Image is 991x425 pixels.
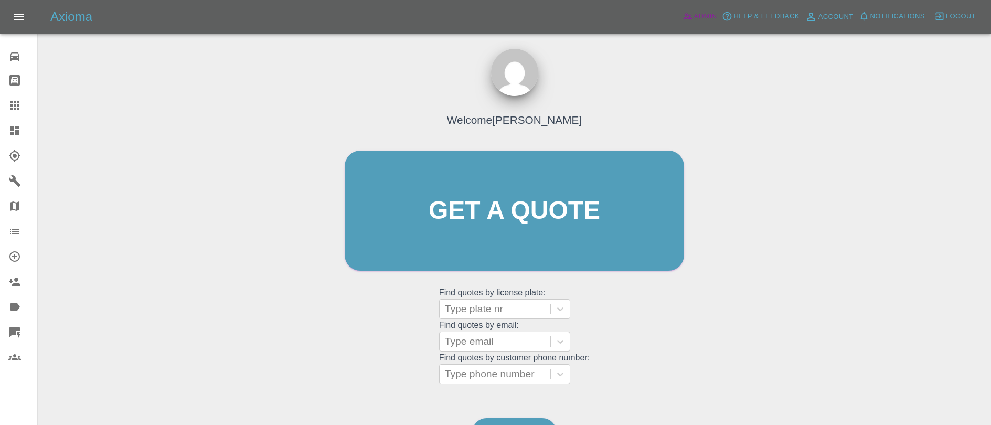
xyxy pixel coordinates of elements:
span: Notifications [870,10,925,23]
h5: Axioma [50,8,92,25]
a: Get a quote [345,151,684,271]
span: Account [818,11,854,23]
button: Open drawer [6,4,31,29]
grid: Find quotes by email: [439,321,590,352]
span: Help & Feedback [733,10,799,23]
button: Notifications [856,8,928,25]
a: Account [802,8,856,25]
span: Admin [694,10,717,23]
button: Help & Feedback [719,8,802,25]
h4: Welcome [PERSON_NAME] [447,112,582,128]
a: Admin [680,8,720,25]
img: ... [491,49,538,96]
button: Logout [932,8,978,25]
grid: Find quotes by customer phone number: [439,353,590,384]
span: Logout [946,10,976,23]
grid: Find quotes by license plate: [439,288,590,319]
